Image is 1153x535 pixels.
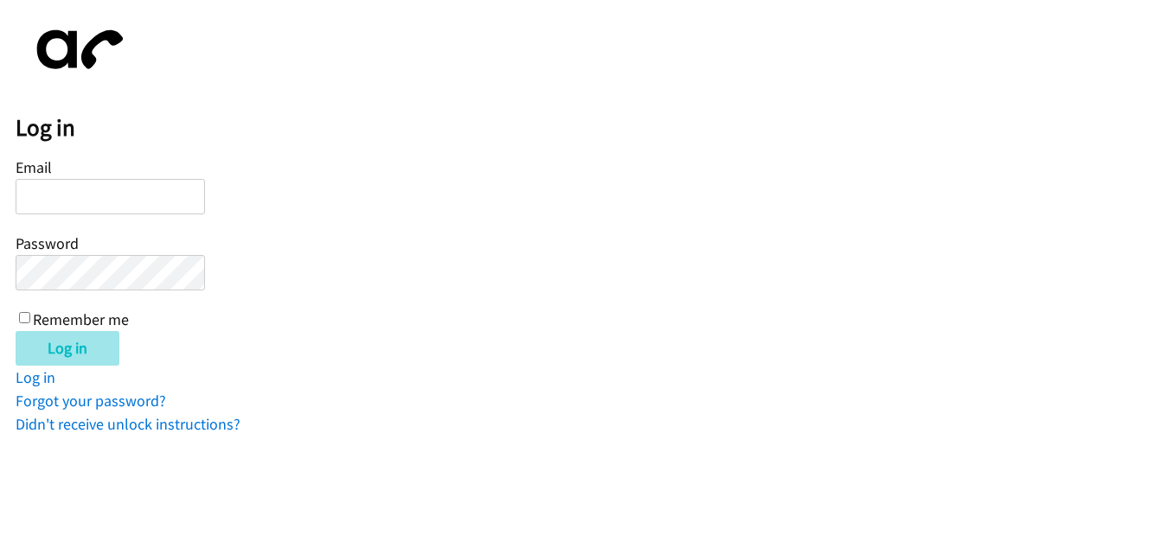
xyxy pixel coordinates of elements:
img: aphone-8a226864a2ddd6a5e75d1ebefc011f4aa8f32683c2d82f3fb0802fe031f96514.svg [16,16,137,84]
h2: Log in [16,113,1153,143]
label: Email [16,157,52,177]
label: Password [16,233,79,253]
a: Didn't receive unlock instructions? [16,414,240,434]
label: Remember me [33,309,129,329]
a: Log in [16,367,55,387]
input: Log in [16,331,119,366]
a: Forgot your password? [16,391,166,411]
